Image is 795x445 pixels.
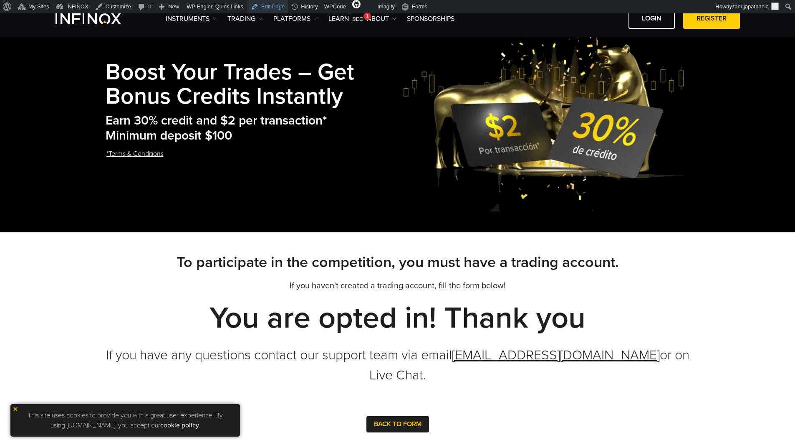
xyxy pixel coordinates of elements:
span: tanujapathania [733,3,769,10]
h2: Earn 30% credit and $2 per transaction* Minimum deposit $100 [106,113,403,144]
p: If you haven't created a trading account, fill the form below! [106,280,690,292]
a: TRADING [227,14,263,24]
a: [EMAIL_ADDRESS][DOMAIN_NAME] [452,347,660,363]
img: yellow close icon [13,406,18,412]
a: PLATFORMS [273,14,318,24]
a: cookie policy [160,421,199,430]
div: 1 [363,13,371,20]
a: Instruments [166,14,217,24]
a: SPONSORSHIPS [407,14,454,24]
a: Learn [328,14,356,24]
span: SEO [352,16,363,22]
strong: Boost Your Trades – Get Bonus Credits Instantly [106,58,354,110]
strong: To participate in the competition, you must have a trading account. [177,253,619,271]
p: If you have any questions contact our support team via email or on Live Chat. [106,345,690,385]
a: INFINOX Logo [56,13,141,24]
strong: You are opted in! Thank you [209,300,586,336]
p: This site uses cookies to provide you with a great user experience. By using [DOMAIN_NAME], you a... [15,408,236,432]
button: Back To Form [366,416,429,432]
a: ABOUT [367,14,396,24]
a: *Terms & Conditions [106,144,164,164]
a: LOGIN [628,8,675,29]
a: REGISTER [683,8,740,29]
